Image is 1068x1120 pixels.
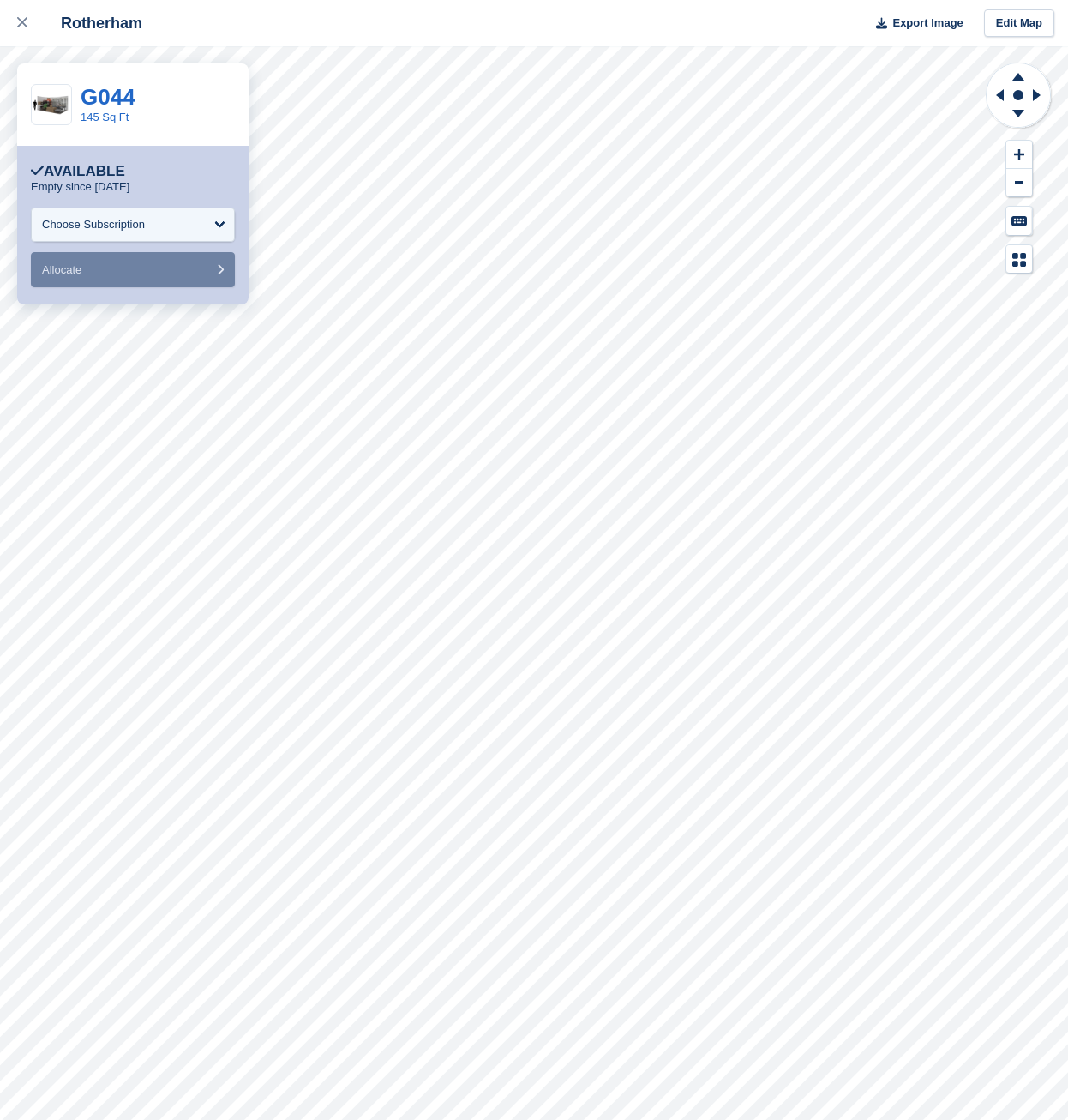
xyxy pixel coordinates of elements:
[1006,207,1032,235] button: Keyboard Shortcuts
[32,90,71,120] img: 140-sqft-unit.jpg
[866,9,963,38] button: Export Image
[42,263,81,276] span: Allocate
[31,180,129,194] p: Empty since [DATE]
[1006,169,1032,197] button: Zoom Out
[892,15,963,32] span: Export Image
[984,9,1054,38] a: Edit Map
[31,252,235,287] button: Allocate
[1006,141,1032,169] button: Zoom In
[81,111,129,123] a: 145 Sq Ft
[31,163,125,180] div: Available
[45,13,142,33] div: Rotherham
[81,84,135,110] a: G044
[42,216,145,233] div: Choose Subscription
[1006,245,1032,274] button: Map Legend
